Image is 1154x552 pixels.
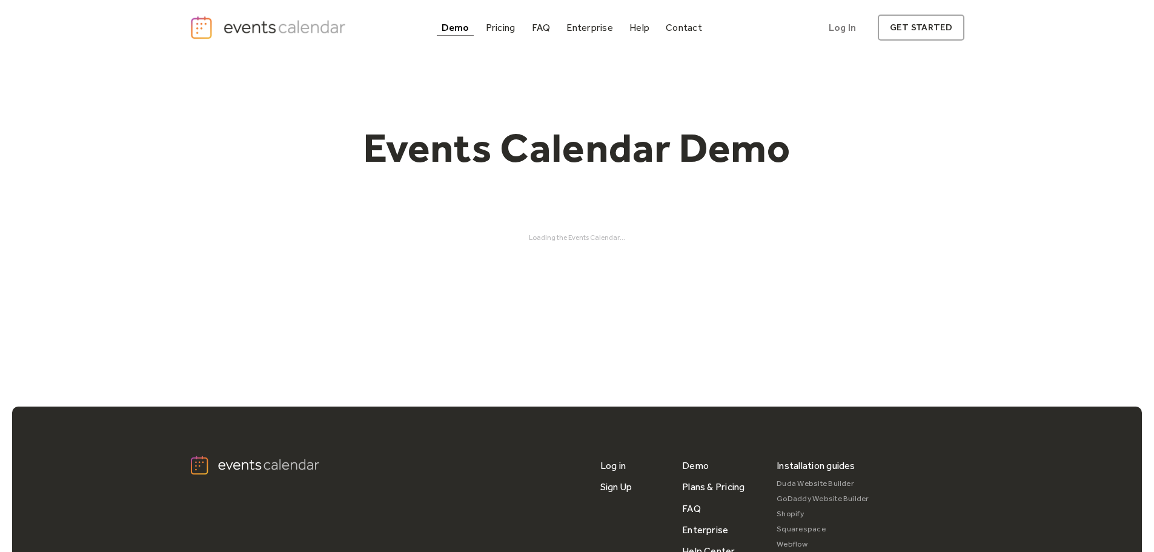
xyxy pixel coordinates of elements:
div: Installation guides [777,455,855,476]
div: Pricing [486,24,516,31]
a: Enterprise [562,19,617,36]
a: Plans & Pricing [682,476,745,497]
a: get started [878,15,964,41]
a: Squarespace [777,522,869,537]
div: Demo [442,24,469,31]
a: Demo [682,455,709,476]
a: Demo [437,19,474,36]
div: Loading the Events Calendar... [190,233,965,242]
div: Help [629,24,649,31]
a: Enterprise [682,519,728,540]
div: Contact [666,24,702,31]
a: Shopify [777,507,869,522]
a: GoDaddy Website Builder [777,491,869,507]
a: home [190,15,350,40]
a: Log In [817,15,868,41]
a: Duda Website Builder [777,476,869,491]
a: Help [625,19,654,36]
a: Pricing [481,19,520,36]
a: FAQ [527,19,555,36]
div: FAQ [532,24,551,31]
a: Sign Up [600,476,632,497]
a: FAQ [682,498,701,519]
a: Contact [661,19,707,36]
h1: Events Calendar Demo [345,123,810,173]
a: Log in [600,455,626,476]
a: Webflow [777,537,869,552]
div: Enterprise [566,24,612,31]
